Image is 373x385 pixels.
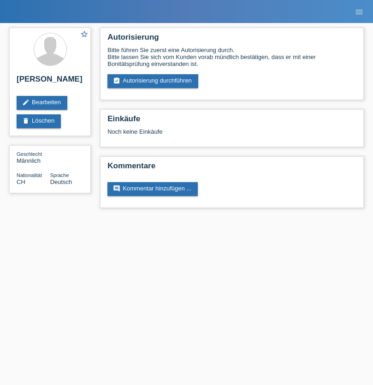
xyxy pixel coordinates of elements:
[17,150,50,164] div: Männlich
[107,47,356,67] div: Bitte führen Sie zuerst eine Autorisierung durch. Bitte lassen Sie sich vom Kunden vorab mündlich...
[107,114,356,128] h2: Einkäufe
[50,172,69,178] span: Sprache
[113,185,120,192] i: comment
[107,128,356,142] div: Noch keine Einkäufe
[17,178,25,185] span: Schweiz
[50,178,72,185] span: Deutsch
[22,117,30,124] i: delete
[80,30,89,40] a: star_border
[107,182,198,196] a: commentKommentar hinzufügen ...
[107,161,356,175] h2: Kommentare
[17,151,42,157] span: Geschlecht
[350,9,368,14] a: menu
[80,30,89,38] i: star_border
[22,99,30,106] i: edit
[113,77,120,84] i: assignment_turned_in
[17,114,61,128] a: deleteLöschen
[107,33,356,47] h2: Autorisierung
[17,75,83,89] h2: [PERSON_NAME]
[17,96,67,110] a: editBearbeiten
[355,7,364,17] i: menu
[17,172,42,178] span: Nationalität
[107,74,198,88] a: assignment_turned_inAutorisierung durchführen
